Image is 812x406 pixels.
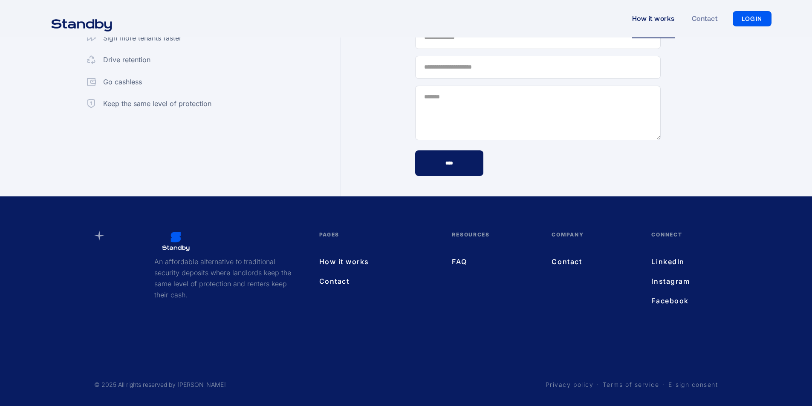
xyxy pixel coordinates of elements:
[103,55,150,66] div: Drive retention
[651,230,701,256] div: Connect
[452,256,535,267] a: FAQ
[733,11,772,26] a: LOGIN
[319,230,435,256] div: pages
[546,380,594,389] a: Privacy policy
[452,230,535,256] div: Resources
[597,380,599,389] a: ·
[154,256,293,300] p: An affordable alternative to traditional security deposits where landlords keep the same level of...
[651,295,701,306] a: Facebook
[40,14,123,24] a: home
[662,380,665,389] a: ·
[552,230,634,256] div: Company
[94,380,226,389] div: © 2025 All rights reserved by [PERSON_NAME]
[651,256,701,267] a: LinkedIn
[603,380,659,389] a: Terms of service
[668,380,718,389] a: E-sign consent
[552,256,634,267] a: Contact
[319,276,435,287] a: Contact
[103,98,211,109] div: Keep the same level of protection
[319,256,435,267] a: How it works
[103,77,142,88] div: Go cashless
[651,276,701,287] a: Instagram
